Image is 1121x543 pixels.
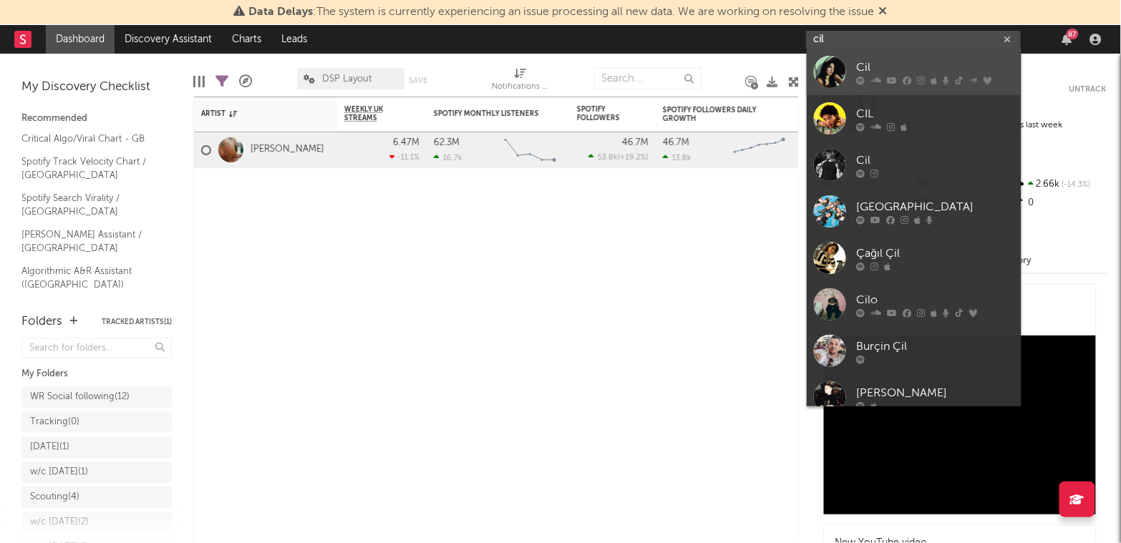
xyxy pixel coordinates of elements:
[21,486,172,508] a: Scouting(4)
[1062,34,1072,45] button: 87
[21,79,172,96] div: My Discovery Checklist
[249,6,314,18] span: Data Delays
[222,25,271,54] a: Charts
[30,439,69,456] div: [DATE] ( 1 )
[21,154,157,183] a: Spotify Track Velocity Chart / [GEOGRAPHIC_DATA]
[663,153,691,162] div: 13.8k
[434,138,460,147] div: 62.3M
[409,77,428,84] button: Save
[239,61,252,102] div: A&R Pipeline
[21,338,172,358] input: Search for folders...
[492,79,549,96] div: Notifications (Artist)
[434,153,462,162] div: 16.7k
[249,6,875,18] span: : The system is currently experiencing an issue processing all new data. We are working on resolv...
[30,388,130,406] div: WR Social following ( 12 )
[807,281,1021,328] a: Cilo
[857,106,1014,123] div: CIL
[622,138,649,147] div: 46.7M
[663,106,770,123] div: Spotify Followers Daily Growth
[46,25,115,54] a: Dashboard
[1069,82,1107,97] button: Untrack
[393,138,419,147] div: 6.47M
[577,105,627,122] div: Spotify Followers
[1060,181,1091,189] span: -14.3 %
[727,132,792,168] svg: Chart title
[21,366,172,383] div: My Folders
[594,68,702,89] input: Search...
[434,109,541,118] div: Spotify Monthly Listeners
[30,514,89,531] div: w/c [DATE] ( 2 )
[598,154,618,162] span: 53.8k
[807,95,1021,142] a: CIL
[857,199,1014,216] div: [GEOGRAPHIC_DATA]
[857,385,1014,402] div: [PERSON_NAME]
[323,74,372,84] span: DSP Layout
[857,245,1014,263] div: Çağıl Çil
[115,25,222,54] a: Discovery Assistant
[30,414,79,431] div: Tracking ( 0 )
[21,190,157,220] a: Spotify Search Virality / [GEOGRAPHIC_DATA]
[663,138,689,147] div: 46.7M
[1011,194,1107,212] div: 0
[879,6,888,18] span: Dismiss
[201,109,309,118] div: Artist
[857,338,1014,356] div: Burçin Çil
[30,464,88,481] div: w/c [DATE] ( 1 )
[21,436,172,458] a: [DATE](1)
[251,144,324,156] a: [PERSON_NAME]
[620,154,646,162] span: +19.2 %
[193,61,205,102] div: Edit Columns
[857,152,1014,170] div: Cil
[21,461,172,483] a: w/c [DATE](1)
[21,512,172,533] a: w/c [DATE](2)
[344,105,398,122] span: Weekly UK Streams
[1011,175,1107,194] div: 2.66k
[857,59,1014,77] div: Cil
[498,132,563,168] svg: Chart title
[389,152,419,162] div: -11.1 %
[21,313,62,331] div: Folders
[21,386,172,408] a: WR Social following(12)
[857,292,1014,309] div: Cilo
[1067,29,1079,39] div: 87
[807,235,1021,281] a: Çağıl Çil
[807,374,1021,421] a: [PERSON_NAME]
[21,131,157,147] a: Critical Algo/Viral Chart - GB
[807,49,1021,95] a: Cil
[271,25,317,54] a: Leads
[30,489,79,506] div: Scouting ( 4 )
[215,61,228,102] div: Filters(1 of 1)
[21,263,157,293] a: Algorithmic A&R Assistant ([GEOGRAPHIC_DATA])
[21,227,157,256] a: [PERSON_NAME] Assistant / [GEOGRAPHIC_DATA]
[21,110,172,127] div: Recommended
[807,142,1021,188] a: Cil
[492,61,549,102] div: Notifications (Artist)
[588,152,649,162] div: ( )
[807,328,1021,374] a: Burçin Çil
[807,188,1021,235] a: [GEOGRAPHIC_DATA]
[102,318,172,326] button: Tracked Artists(1)
[806,31,1021,49] input: Search for artists
[21,411,172,433] a: Tracking(0)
